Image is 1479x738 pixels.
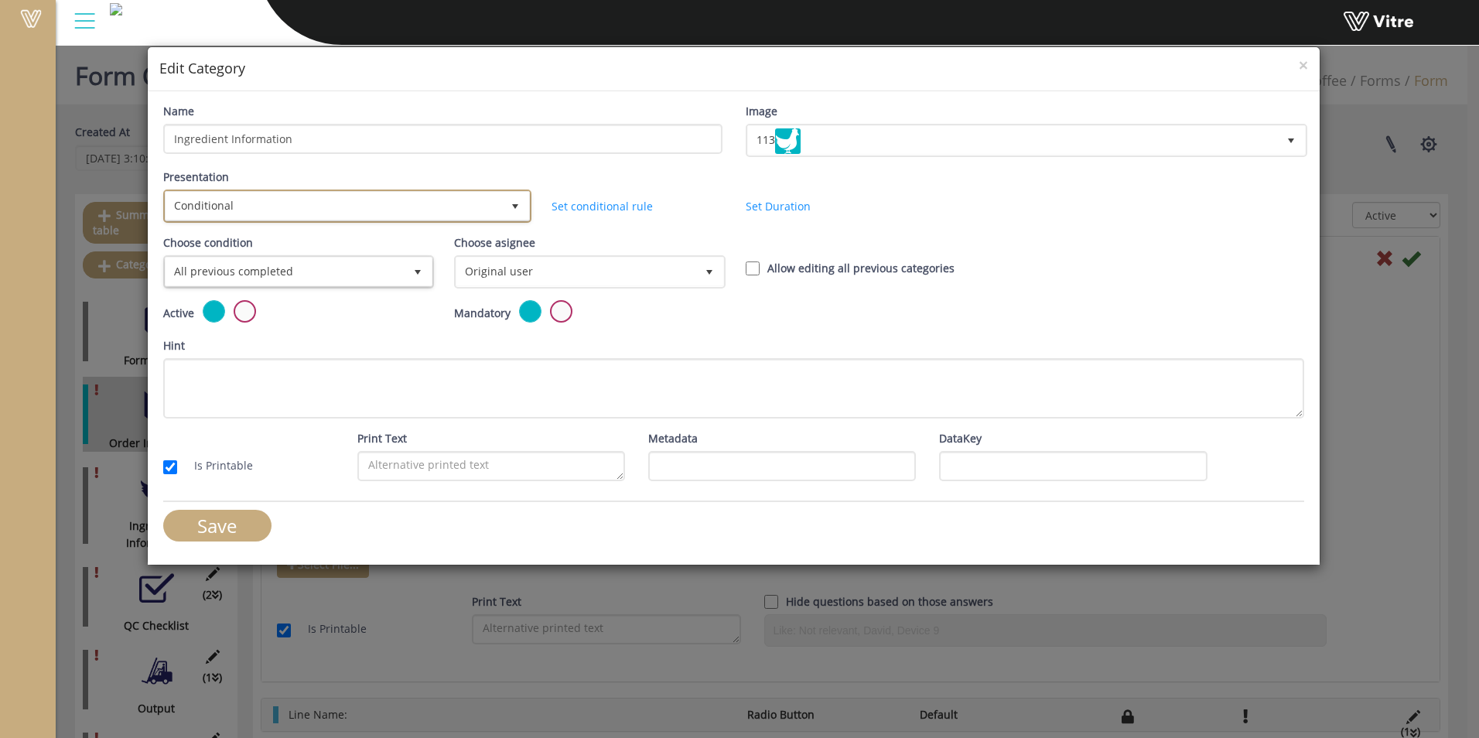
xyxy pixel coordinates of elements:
[1299,57,1308,73] button: Close
[775,128,801,154] img: WizardIcon113.png
[163,103,194,120] label: Name
[404,258,432,285] span: select
[746,103,777,120] label: Image
[939,430,982,447] label: DataKey
[166,192,501,220] span: Conditional
[552,199,653,214] a: Set conditional rule
[454,305,511,322] label: Mandatory
[357,430,407,447] label: Print Text
[163,234,253,251] label: Choose condition
[746,199,811,214] a: Set Duration
[695,258,723,285] span: select
[163,337,185,354] label: Hint
[456,258,695,285] span: Original user
[767,260,955,277] label: Allow editing all previous categories
[163,305,194,322] label: Active
[159,59,1309,79] h4: Edit Category
[454,234,535,251] label: Choose asignee
[179,457,253,474] label: Is Printable
[163,169,229,186] label: Presentation
[163,510,272,542] input: Save
[1299,54,1308,76] span: ×
[1277,126,1305,154] span: select
[748,126,1278,154] span: 113
[648,430,698,447] label: Metadata
[501,192,529,220] span: select
[166,258,404,285] span: All previous completed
